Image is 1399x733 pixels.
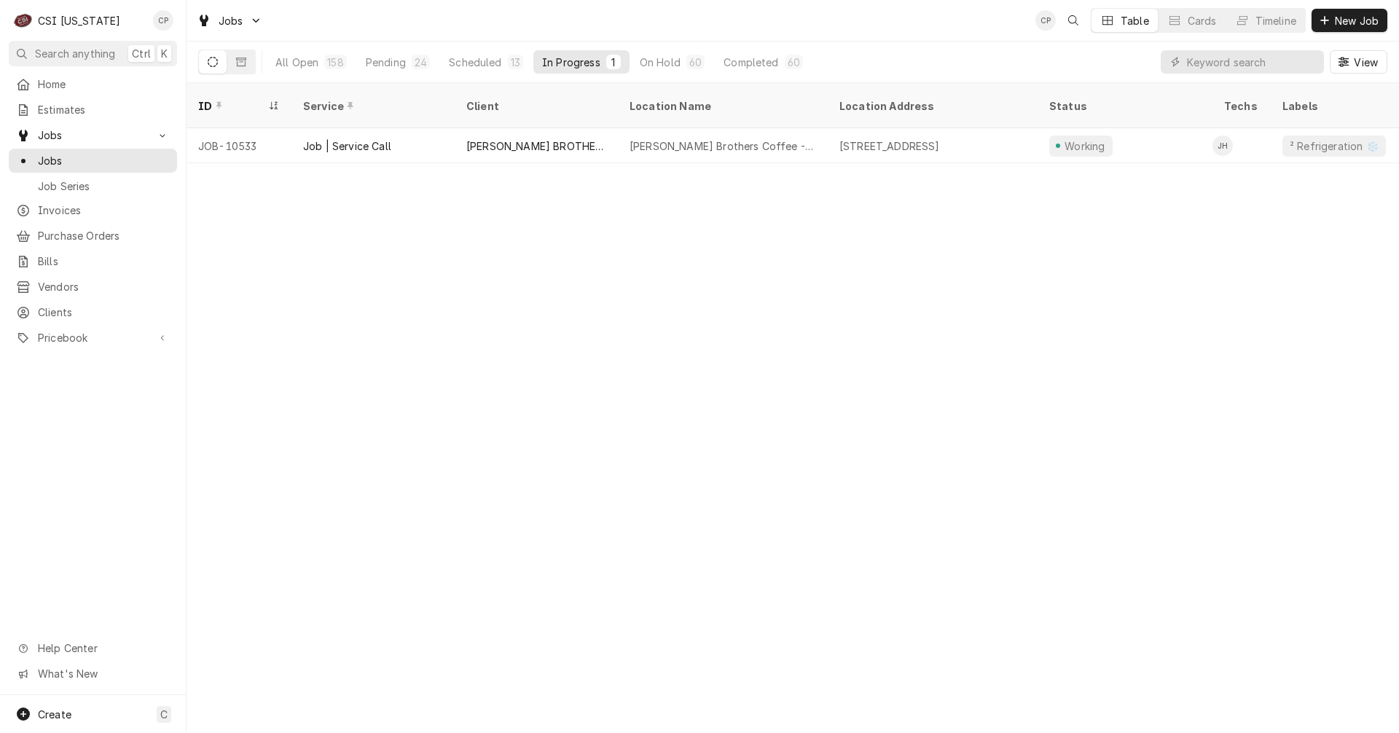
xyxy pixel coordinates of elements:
[1049,98,1198,114] div: Status
[1121,13,1149,28] div: Table
[38,254,170,269] span: Bills
[38,228,170,243] span: Purchase Orders
[38,153,170,168] span: Jobs
[449,55,501,70] div: Scheduled
[1062,138,1107,154] div: Working
[9,636,177,660] a: Go to Help Center
[1035,10,1056,31] div: CP
[542,55,600,70] div: In Progress
[724,55,778,70] div: Completed
[1332,13,1382,28] span: New Job
[38,708,71,721] span: Create
[327,55,343,70] div: 158
[1212,136,1233,156] div: JH
[38,640,168,656] span: Help Center
[9,41,177,66] button: Search anythingCtrlK
[1255,13,1296,28] div: Timeline
[1188,13,1217,28] div: Cards
[38,305,170,320] span: Clients
[187,128,291,163] div: JOB-10533
[839,138,940,154] div: [STREET_ADDRESS]
[153,10,173,31] div: CP
[38,279,170,294] span: Vendors
[35,46,115,61] span: Search anything
[9,249,177,273] a: Bills
[38,13,120,28] div: CSI [US_STATE]
[132,46,151,61] span: Ctrl
[38,330,148,345] span: Pricebook
[1288,138,1380,154] div: ² Refrigeration ❄️
[630,138,816,154] div: [PERSON_NAME] Brothers Coffee - Outer Loop
[13,10,34,31] div: C
[9,224,177,248] a: Purchase Orders
[1062,9,1085,32] button: Open search
[161,46,168,61] span: K
[38,77,170,92] span: Home
[839,98,1023,114] div: Location Address
[160,707,168,722] span: C
[9,300,177,324] a: Clients
[788,55,800,70] div: 60
[38,102,170,117] span: Estimates
[13,10,34,31] div: CSI Kentucky's Avatar
[9,123,177,147] a: Go to Jobs
[303,138,391,154] div: Job | Service Call
[415,55,427,70] div: 24
[153,10,173,31] div: Craig Pierce's Avatar
[9,326,177,350] a: Go to Pricebook
[198,98,265,114] div: ID
[38,179,170,194] span: Job Series
[9,98,177,122] a: Estimates
[191,9,268,33] a: Go to Jobs
[1187,50,1317,74] input: Keyword search
[38,203,170,218] span: Invoices
[9,662,177,686] a: Go to What's New
[9,174,177,198] a: Job Series
[609,55,618,70] div: 1
[466,98,603,114] div: Client
[303,98,440,114] div: Service
[38,128,148,143] span: Jobs
[1330,50,1387,74] button: View
[689,55,702,70] div: 60
[1224,98,1259,114] div: Techs
[9,72,177,96] a: Home
[1351,55,1381,70] span: View
[219,13,243,28] span: Jobs
[630,98,813,114] div: Location Name
[9,198,177,222] a: Invoices
[1035,10,1056,31] div: Craig Pierce's Avatar
[9,149,177,173] a: Jobs
[1212,136,1233,156] div: Jeff Hartley's Avatar
[640,55,681,70] div: On Hold
[466,138,606,154] div: [PERSON_NAME] BROTHERS COFFEE
[9,275,177,299] a: Vendors
[366,55,406,70] div: Pending
[275,55,318,70] div: All Open
[511,55,520,70] div: 13
[38,666,168,681] span: What's New
[1312,9,1387,32] button: New Job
